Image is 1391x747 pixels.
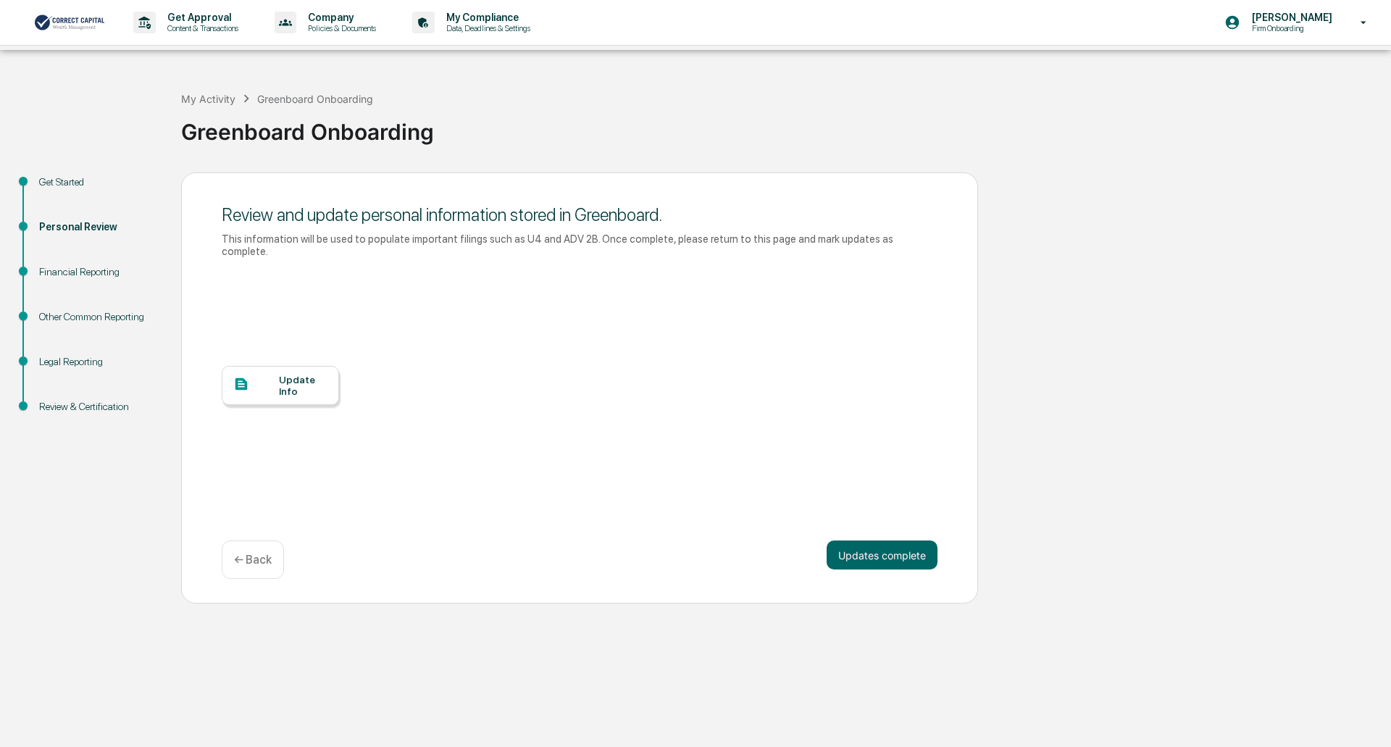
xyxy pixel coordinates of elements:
div: Legal Reporting [39,354,158,370]
div: Financial Reporting [39,264,158,280]
iframe: Open customer support [1345,699,1384,738]
div: Greenboard Onboarding [257,93,373,105]
div: Get Started [39,175,158,190]
p: ← Back [234,553,272,567]
div: Personal Review [39,220,158,235]
button: Updates complete [827,541,937,569]
div: Review & Certification [39,399,158,414]
div: Other Common Reporting [39,309,158,325]
div: This information will be used to populate important filings such as U4 and ADV 2B. Once complete,... [222,233,937,257]
div: My Activity [181,93,235,105]
div: Greenboard Onboarding [181,107,1384,145]
div: Update Info [279,374,327,397]
div: Review and update personal information stored in Greenboard. [222,204,937,225]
